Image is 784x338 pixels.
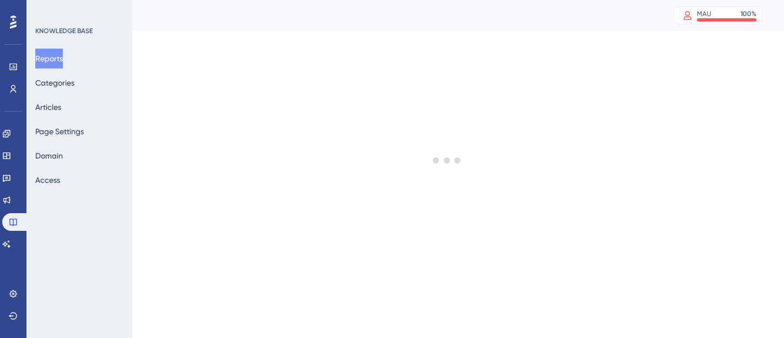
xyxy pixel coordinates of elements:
button: Articles [35,97,61,117]
button: Reports [35,49,63,68]
div: 100 % [740,9,756,18]
button: Page Settings [35,122,84,141]
div: KNOWLEDGE BASE [35,27,93,35]
button: Access [35,170,60,190]
button: Categories [35,73,74,93]
div: MAU [697,9,711,18]
button: Domain [35,146,63,166]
